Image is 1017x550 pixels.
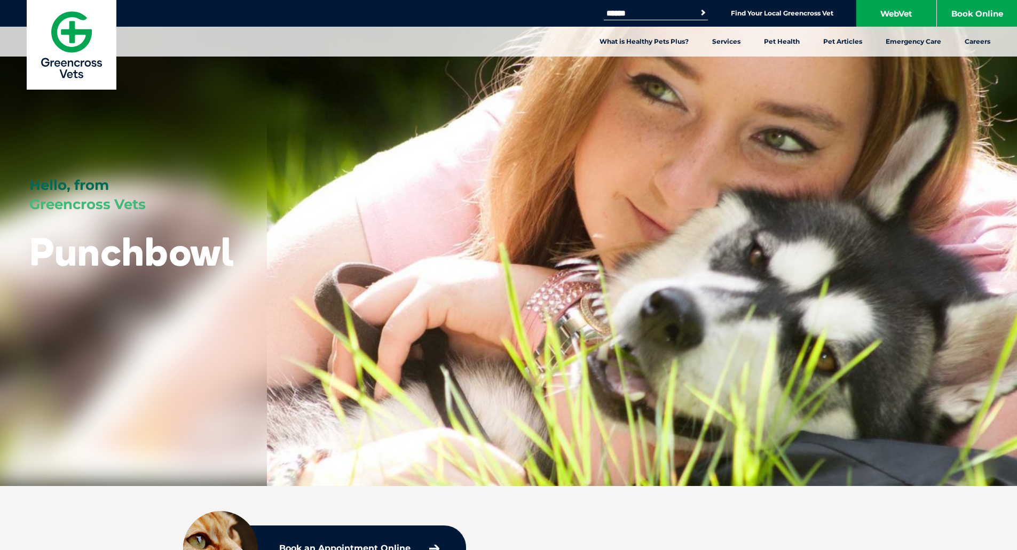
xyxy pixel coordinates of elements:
a: Pet Health [752,27,811,57]
a: Services [700,27,752,57]
span: Hello, from [29,177,109,194]
a: Pet Articles [811,27,874,57]
a: What is Healthy Pets Plus? [588,27,700,57]
a: Emergency Care [874,27,953,57]
h1: Punchbowl [29,230,234,273]
button: Search [698,7,708,18]
a: Find Your Local Greencross Vet [731,9,833,18]
a: Careers [953,27,1002,57]
span: Greencross Vets [29,196,146,213]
